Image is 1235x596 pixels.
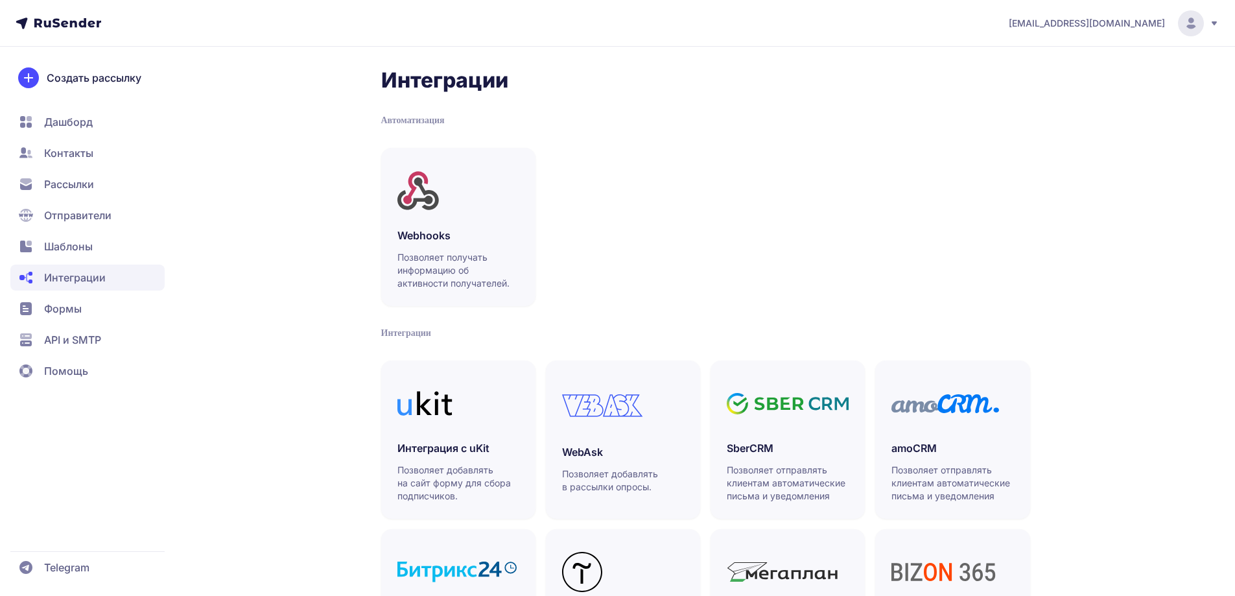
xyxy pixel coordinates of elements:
[44,239,93,254] span: Шаблоны
[44,145,93,161] span: Контакты
[891,440,1013,456] h3: amoCRM
[44,363,88,379] span: Помощь
[397,228,519,243] h3: Webhooks
[891,464,1015,503] p: Позволяет отправлять клиентам автоматические письма и уведомления
[44,270,106,285] span: Интеграции
[546,361,700,519] a: WebAskПозволяет добавлять в рассылки опросы.
[381,114,1030,127] div: Автоматизация
[10,554,165,580] a: Telegram
[44,560,89,575] span: Telegram
[381,67,1030,93] h2: Интеграции
[397,440,519,456] h3: Интеграция с uKit
[381,327,1030,340] div: Интеграции
[44,176,94,192] span: Рассылки
[397,464,521,503] p: Позволяет добавлять на сайт форму для сбора подписчиков.
[44,332,101,348] span: API и SMTP
[44,114,93,130] span: Дашборд
[727,464,850,503] p: Позволяет отправлять клиентам автоматические письма и уведомления
[47,70,141,86] span: Создать рассылку
[727,440,849,456] h3: SberCRM
[397,251,521,290] p: Позволяет получать информацию об активности получателей.
[711,361,865,519] a: SberCRMПозволяет отправлять клиентам автоматические письма и уведомления
[44,301,82,316] span: Формы
[381,361,535,519] a: Интеграция с uKitПозволяет добавлять на сайт форму для сбора подписчиков.
[1009,17,1165,30] span: [EMAIL_ADDRESS][DOMAIN_NAME]
[562,468,685,494] p: Позволяет добавлять в рассылки опросы.
[875,361,1029,519] a: amoCRMПозволяет отправлять клиентам автоматические письма и уведомления
[562,444,684,460] h3: WebAsk
[44,208,112,223] span: Отправители
[381,148,535,306] a: WebhooksПозволяет получать информацию об активности получателей.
